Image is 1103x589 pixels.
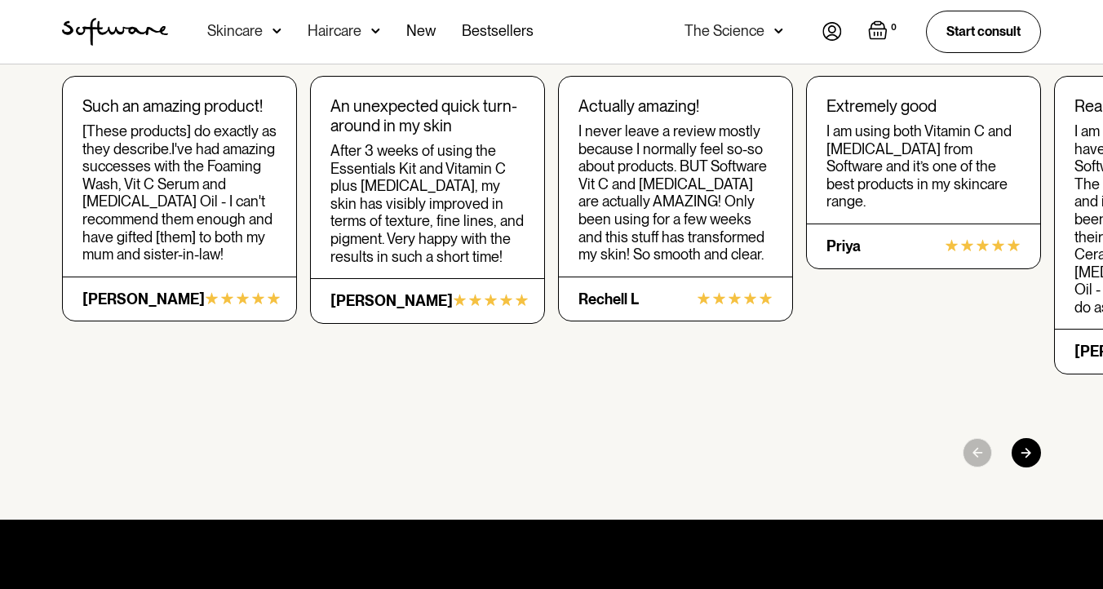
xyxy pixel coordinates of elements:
[330,142,525,265] div: After 3 weeks of using the Essentials Kit and Vitamin C plus [MEDICAL_DATA], my skin has visibly ...
[697,292,773,306] img: 5 rating stars
[330,292,453,310] div: [PERSON_NAME]
[82,122,277,263] div: [These products] do exactly as they describe.I've had amazing successes with the Foaming Wash, Vi...
[826,122,1021,210] div: I am using both Vitamin C and [MEDICAL_DATA] from Software and it’s one of the best products in m...
[888,20,900,35] div: 0
[62,18,168,46] a: home
[578,96,773,116] div: Actually amazing!
[945,239,1021,253] img: 5 rating stars
[684,23,764,39] div: The Science
[207,23,263,39] div: Skincare
[453,294,529,308] img: 5 rating stars
[826,237,861,255] div: Priya
[371,23,380,39] img: arrow down
[272,23,281,39] img: arrow down
[330,96,525,135] div: An unexpected quick turn-around in my skin
[826,96,1021,116] div: Extremely good
[205,292,281,306] img: 5 rating stars
[308,23,361,39] div: Haircare
[868,20,900,43] a: Open empty cart
[578,122,773,263] div: I never leave a review mostly because I normally feel so-so about products. BUT Software Vit C an...
[62,18,168,46] img: Software Logo
[774,23,783,39] img: arrow down
[578,290,639,308] div: Rechell L
[82,290,205,308] div: [PERSON_NAME]
[82,96,277,116] div: Such an amazing product!
[926,11,1041,52] a: Start consult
